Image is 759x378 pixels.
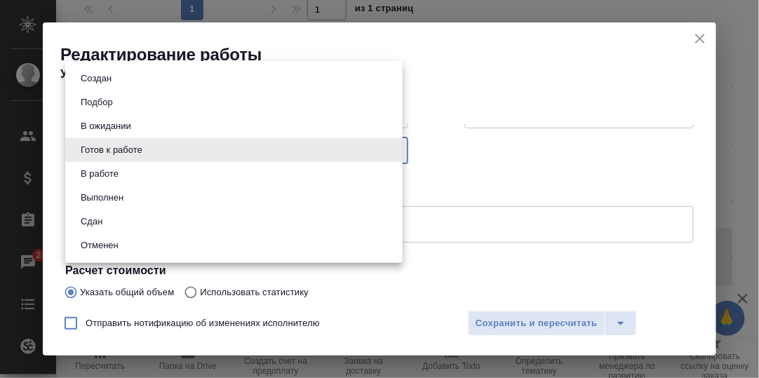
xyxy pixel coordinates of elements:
button: Подбор [76,95,117,110]
button: Сдан [76,214,107,229]
button: В ожидании [76,119,135,134]
button: Готов к работе [76,142,147,158]
button: Создан [76,71,116,86]
button: В работе [76,166,123,182]
button: Выполнен [76,190,128,205]
button: Отменен [76,238,123,253]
